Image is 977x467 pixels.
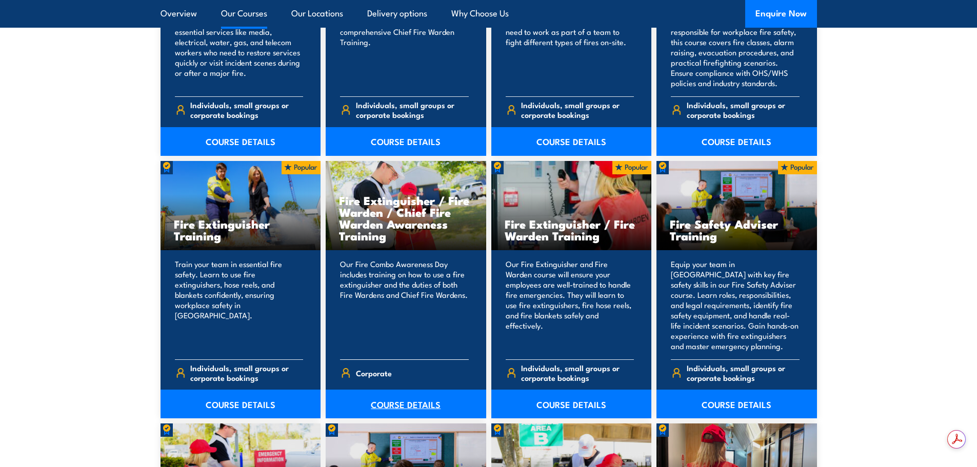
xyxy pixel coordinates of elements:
span: Individuals, small groups or corporate bookings [521,363,634,382]
p: Train your team in essential fire safety. Learn to use fire extinguishers, hose reels, and blanke... [175,259,304,351]
h3: Fire Extinguisher / Fire Warden / Chief Fire Warden Awareness Training [339,194,473,241]
span: Corporate [356,365,392,381]
h3: Fire Extinguisher / Fire Warden Training [505,218,639,241]
span: Individuals, small groups or corporate bookings [521,100,634,119]
span: Individuals, small groups or corporate bookings [190,363,303,382]
a: COURSE DETAILS [491,390,652,418]
a: COURSE DETAILS [161,127,321,156]
a: COURSE DETAILS [161,390,321,418]
a: COURSE DETAILS [326,390,486,418]
a: COURSE DETAILS [326,127,486,156]
p: Equip your team in [GEOGRAPHIC_DATA] with key fire safety skills in our Fire Safety Adviser cours... [671,259,800,351]
p: Our Fire Combo Awareness Day includes training on how to use a fire extinguisher and the duties o... [340,259,469,351]
span: Individuals, small groups or corporate bookings [190,100,303,119]
span: Individuals, small groups or corporate bookings [687,363,800,382]
span: Individuals, small groups or corporate bookings [356,100,469,119]
h3: Fire Safety Adviser Training [670,218,804,241]
a: COURSE DETAILS [656,390,817,418]
a: COURSE DETAILS [656,127,817,156]
p: Our Fire Extinguisher and Fire Warden course will ensure your employees are well-trained to handl... [506,259,634,351]
span: Individuals, small groups or corporate bookings [687,100,800,119]
a: COURSE DETAILS [491,127,652,156]
h3: Fire Extinguisher Training [174,218,308,241]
